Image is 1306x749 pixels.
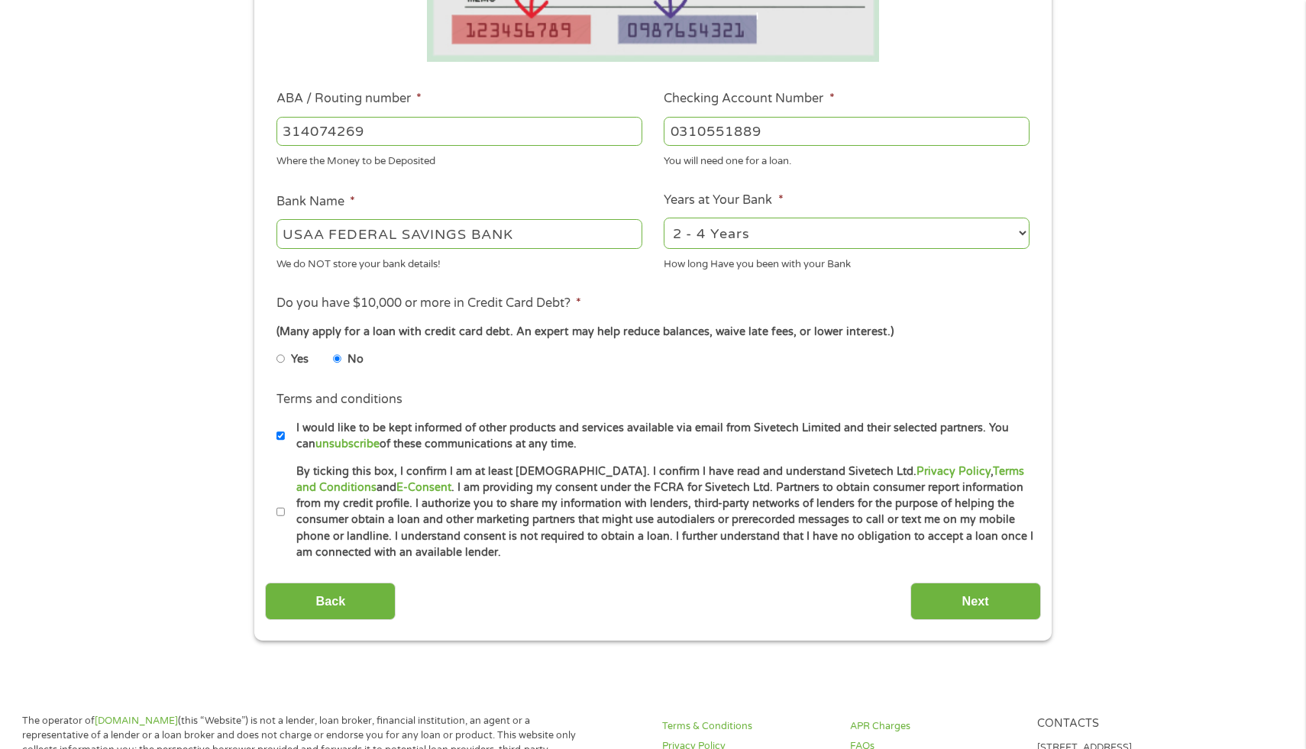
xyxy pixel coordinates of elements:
input: 263177916 [276,117,642,146]
label: No [348,351,364,368]
a: Terms & Conditions [662,719,831,734]
a: APR Charges [850,719,1019,734]
input: 345634636 [664,117,1030,146]
label: Terms and conditions [276,392,402,408]
label: Bank Name [276,194,355,210]
a: E-Consent [396,481,451,494]
div: How long Have you been with your Bank [664,251,1030,272]
div: Where the Money to be Deposited [276,149,642,169]
a: unsubscribe [315,437,380,450]
a: [DOMAIN_NAME] [95,715,178,727]
div: You will need one for a loan. [664,149,1030,169]
a: Privacy Policy [916,465,991,478]
label: By ticking this box, I confirm I am at least [DEMOGRAPHIC_DATA]. I confirm I have read and unders... [285,463,1034,561]
label: ABA / Routing number [276,91,422,107]
div: We do NOT store your bank details! [276,251,642,272]
label: Checking Account Number [664,91,834,107]
h4: Contacts [1037,717,1206,731]
label: Yes [291,351,309,368]
div: (Many apply for a loan with credit card debt. An expert may help reduce balances, waive late fees... [276,324,1030,341]
label: I would like to be kept informed of other products and services available via email from Sivetech... [285,420,1034,453]
input: Next [910,583,1041,620]
a: Terms and Conditions [296,465,1024,494]
input: Back [265,583,396,620]
label: Years at Your Bank [664,192,783,208]
label: Do you have $10,000 or more in Credit Card Debt? [276,295,581,312]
